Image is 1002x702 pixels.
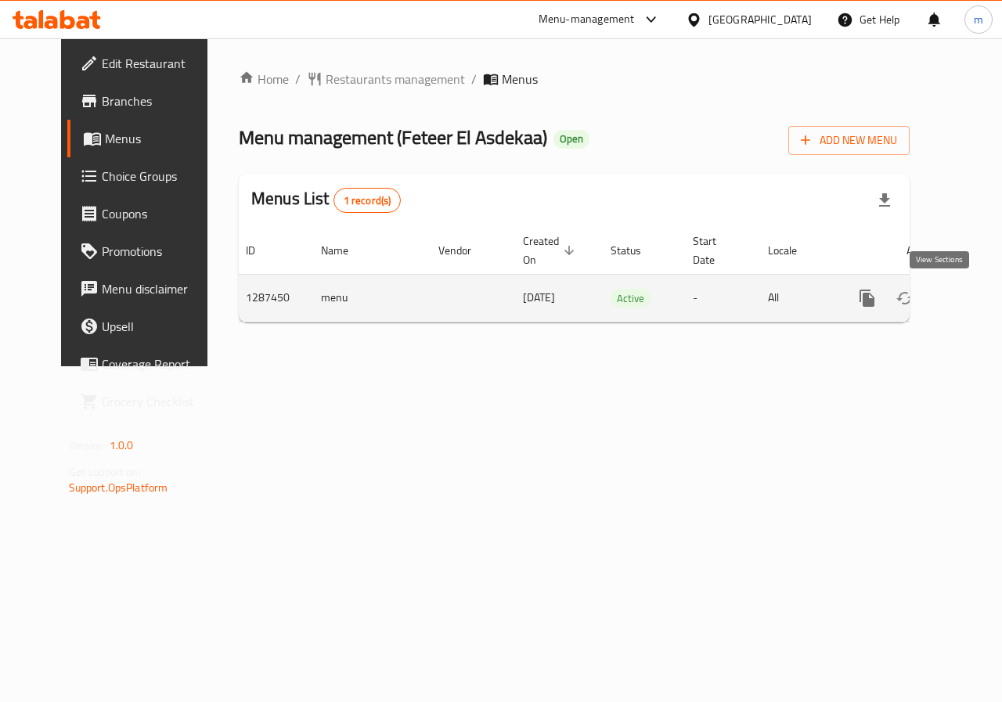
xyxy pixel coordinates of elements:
[471,70,477,88] li: /
[321,241,369,260] span: Name
[708,11,812,28] div: [GEOGRAPHIC_DATA]
[539,10,635,29] div: Menu-management
[69,462,141,482] span: Get support on:
[102,355,216,373] span: Coverage Report
[974,11,983,28] span: m
[67,270,229,308] a: Menu disclaimer
[239,70,910,88] nav: breadcrumb
[67,383,229,420] a: Grocery Checklist
[239,70,289,88] a: Home
[67,195,229,232] a: Coupons
[680,274,755,322] td: -
[788,126,910,155] button: Add New Menu
[333,188,402,213] div: Total records count
[246,241,276,260] span: ID
[67,232,229,270] a: Promotions
[102,317,216,336] span: Upsell
[251,187,401,213] h2: Menus List
[553,130,589,149] div: Open
[755,274,836,322] td: All
[326,70,465,88] span: Restaurants management
[801,131,897,150] span: Add New Menu
[69,477,168,498] a: Support.OpsPlatform
[67,120,229,157] a: Menus
[67,157,229,195] a: Choice Groups
[768,241,817,260] span: Locale
[866,182,903,219] div: Export file
[102,92,216,110] span: Branches
[307,70,465,88] a: Restaurants management
[102,167,216,185] span: Choice Groups
[67,82,229,120] a: Branches
[239,120,547,155] span: Menu management ( Feteer El Asdekaa )
[102,54,216,73] span: Edit Restaurant
[295,70,301,88] li: /
[102,204,216,223] span: Coupons
[611,241,661,260] span: Status
[67,308,229,345] a: Upsell
[67,345,229,383] a: Coverage Report
[67,45,229,82] a: Edit Restaurant
[308,274,426,322] td: menu
[611,290,651,308] span: Active
[102,242,216,261] span: Promotions
[886,279,924,317] button: Change Status
[233,274,308,322] td: 1287450
[334,193,401,208] span: 1 record(s)
[102,392,216,411] span: Grocery Checklist
[438,241,492,260] span: Vendor
[611,289,651,308] div: Active
[110,435,134,455] span: 1.0.0
[849,279,886,317] button: more
[553,132,589,146] span: Open
[102,279,216,298] span: Menu disclaimer
[693,232,737,269] span: Start Date
[502,70,538,88] span: Menus
[523,287,555,308] span: [DATE]
[105,129,216,148] span: Menus
[523,232,579,269] span: Created On
[69,435,107,455] span: Version:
